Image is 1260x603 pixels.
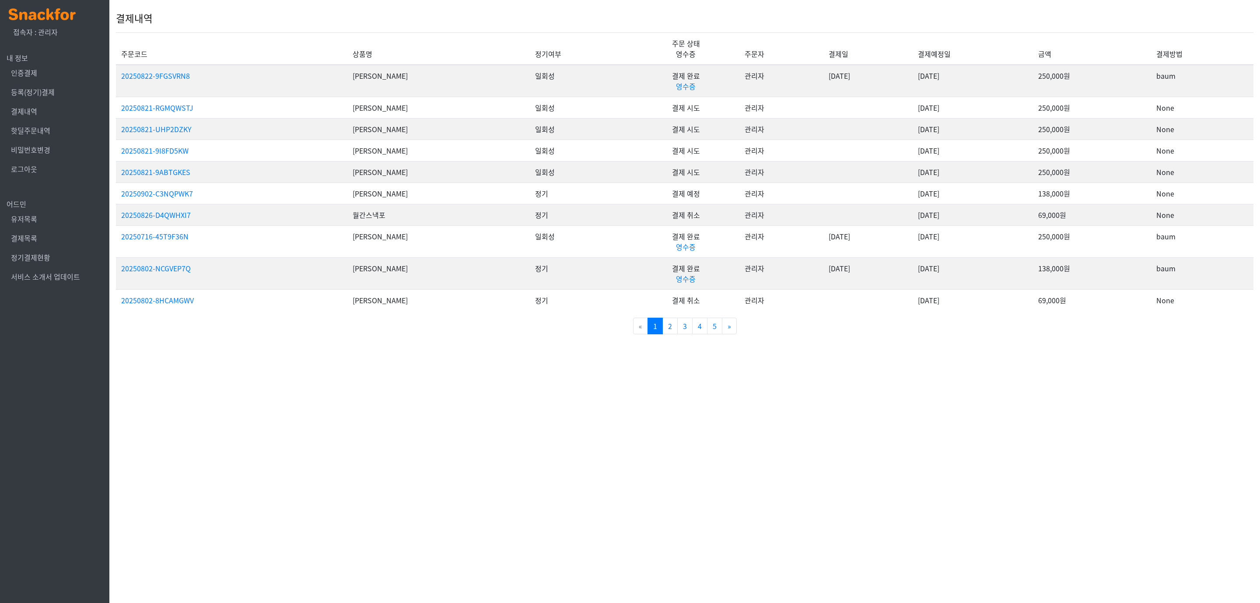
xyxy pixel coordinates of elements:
[913,97,1033,118] td: [DATE]
[530,182,632,204] td: 정기
[121,124,191,134] a: 20250821-UHP2DZKY
[1151,182,1253,204] td: None
[632,257,739,289] td: 결제 완료
[676,81,696,91] a: 영수증
[1151,65,1253,97] td: baum
[1033,257,1151,289] td: 138,000원
[530,204,632,225] td: 정기
[1151,225,1253,257] td: baum
[530,32,632,65] th: 정기여부
[121,102,193,113] a: 20250821-RGMQWSTJ
[739,257,823,289] td: 관리자
[632,65,739,97] td: 결제 완료
[913,32,1033,65] th: 결제예정일
[739,225,823,257] td: 관리자
[121,210,191,220] a: 20250826-D4QWHXI7
[530,118,632,140] td: 일회성
[739,161,823,182] td: 관리자
[530,65,632,97] td: 일회성
[11,106,37,116] a: 결제내역
[1033,65,1151,97] td: 250,000원
[11,252,50,263] a: 정기결제현황
[632,182,739,204] td: 결제 예정
[530,161,632,182] td: 일회성
[1151,118,1253,140] td: None
[530,257,632,289] td: 정기
[632,289,739,311] td: 결제 취소
[347,65,530,97] td: [PERSON_NAME]
[722,318,737,334] a: »
[530,289,632,311] td: 정기
[1033,204,1151,225] td: 69,000원
[347,97,530,118] td: [PERSON_NAME]
[1033,225,1151,257] td: 250,000원
[739,97,823,118] td: 관리자
[121,295,194,305] a: 20250802-8HCAMGWV
[1033,32,1151,65] th: 금액
[739,32,823,65] th: 주문자
[913,65,1033,97] td: [DATE]
[347,32,530,65] th: 상품명
[116,32,347,65] th: 주문코드
[347,225,530,257] td: [PERSON_NAME]
[1033,289,1151,311] td: 69,000원
[11,67,37,78] a: 인증결제
[913,140,1033,161] td: [DATE]
[632,32,739,65] th: 주문 상태 영수증
[7,53,28,63] span: 내 정보
[121,231,189,242] a: 20250716-45T9F36N
[530,97,632,118] td: 일회성
[632,161,739,182] td: 결제 시도
[1033,182,1151,204] td: 138,000원
[647,318,663,334] a: 1
[1151,97,1253,118] td: None
[823,65,912,97] td: [DATE]
[676,273,696,284] a: 영수증
[530,225,632,257] td: 일회성
[823,257,912,289] td: [DATE]
[707,318,722,334] a: 5
[11,164,37,174] a: 로그아웃
[13,27,58,37] span: 접속자 : 관리자
[347,289,530,311] td: [PERSON_NAME]
[739,118,823,140] td: 관리자
[1151,161,1253,182] td: None
[676,242,696,252] a: 영수증
[632,140,739,161] td: 결제 시도
[1033,140,1151,161] td: 250,000원
[116,318,1253,334] nav: Page navigation example
[11,214,37,224] a: 유저목록
[1033,161,1151,182] td: 250,000원
[632,97,739,118] td: 결제 시도
[347,182,530,204] td: [PERSON_NAME]
[913,225,1033,257] td: [DATE]
[632,118,739,140] td: 결제 시도
[121,145,189,156] a: 20250821-9I8FD5KW
[913,182,1033,204] td: [DATE]
[1151,289,1253,311] td: None
[11,125,50,136] a: 핫딜주문내역
[11,271,80,282] a: 서비스 소개서 업데이트
[692,318,707,334] a: 4
[823,225,912,257] td: [DATE]
[11,233,37,243] a: 결제목록
[530,140,632,161] td: 일회성
[347,204,530,225] td: 월간스낵포
[121,167,190,177] a: 20250821-9ABTGKES
[739,182,823,204] td: 관리자
[913,161,1033,182] td: [DATE]
[347,140,530,161] td: [PERSON_NAME]
[913,257,1033,289] td: [DATE]
[1151,257,1253,289] td: baum
[347,161,530,182] td: [PERSON_NAME]
[739,140,823,161] td: 관리자
[116,4,1253,32] div: 결제내역
[632,225,739,257] td: 결제 완료
[739,289,823,311] td: 관리자
[677,318,693,334] a: 3
[913,118,1033,140] td: [DATE]
[121,70,190,81] a: 20250822-9FGSVRN8
[11,144,50,155] a: 비밀번호변경
[739,65,823,97] td: 관리자
[347,257,530,289] td: [PERSON_NAME]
